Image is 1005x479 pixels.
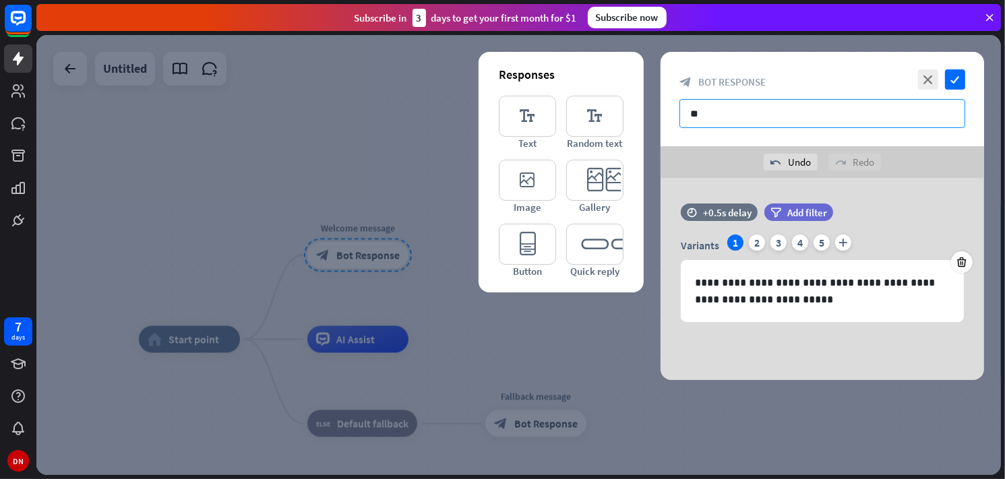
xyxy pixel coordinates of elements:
i: plus [835,234,851,251]
i: filter [770,207,781,218]
div: Redo [828,154,881,170]
i: block_bot_response [679,76,692,88]
div: 7 [15,321,22,333]
i: redo [835,157,846,168]
a: 7 days [4,317,32,346]
button: Open LiveChat chat widget [11,5,51,46]
div: Undo [764,154,818,170]
span: Bot Response [698,75,766,88]
div: Subscribe in days to get your first month for $1 [355,9,577,27]
div: Subscribe now [588,7,667,28]
div: 3 [770,234,787,251]
div: days [11,333,25,342]
div: 2 [749,234,765,251]
div: 3 [413,9,426,27]
i: check [945,69,965,90]
div: +0.5s delay [703,206,752,219]
div: 5 [814,234,830,251]
span: Add filter [787,206,827,219]
i: close [918,69,938,90]
div: 4 [792,234,808,251]
i: time [687,207,697,217]
i: undo [770,157,781,168]
div: DN [7,450,29,472]
div: 1 [727,234,743,251]
span: Variants [681,238,719,252]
